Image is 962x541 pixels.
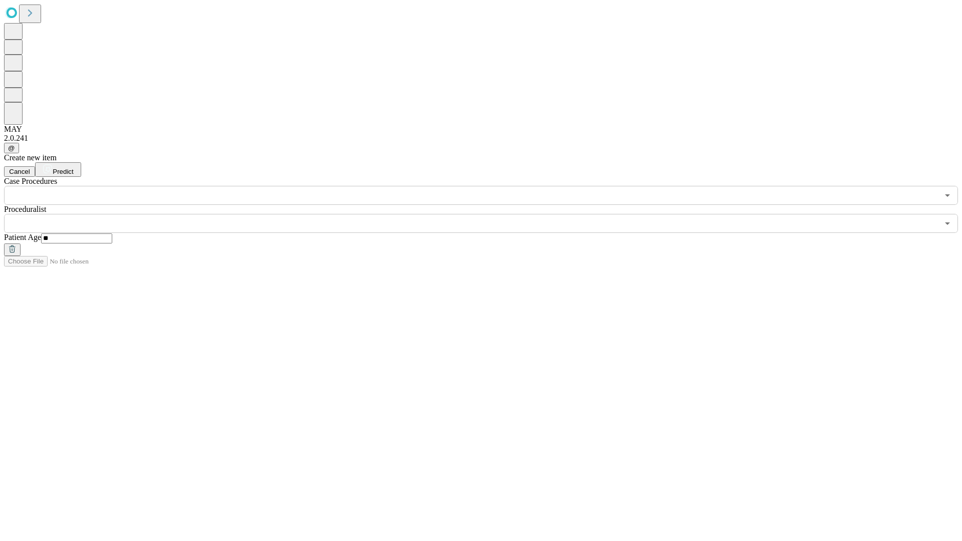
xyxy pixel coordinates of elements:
span: Scheduled Procedure [4,177,57,185]
span: Predict [53,168,73,175]
button: Open [940,188,954,202]
span: Create new item [4,153,57,162]
div: MAY [4,125,958,134]
span: @ [8,144,15,152]
span: Cancel [9,168,30,175]
span: Patient Age [4,233,41,241]
button: Predict [35,162,81,177]
span: Proceduralist [4,205,46,213]
button: @ [4,143,19,153]
div: 2.0.241 [4,134,958,143]
button: Cancel [4,166,35,177]
button: Open [940,216,954,230]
